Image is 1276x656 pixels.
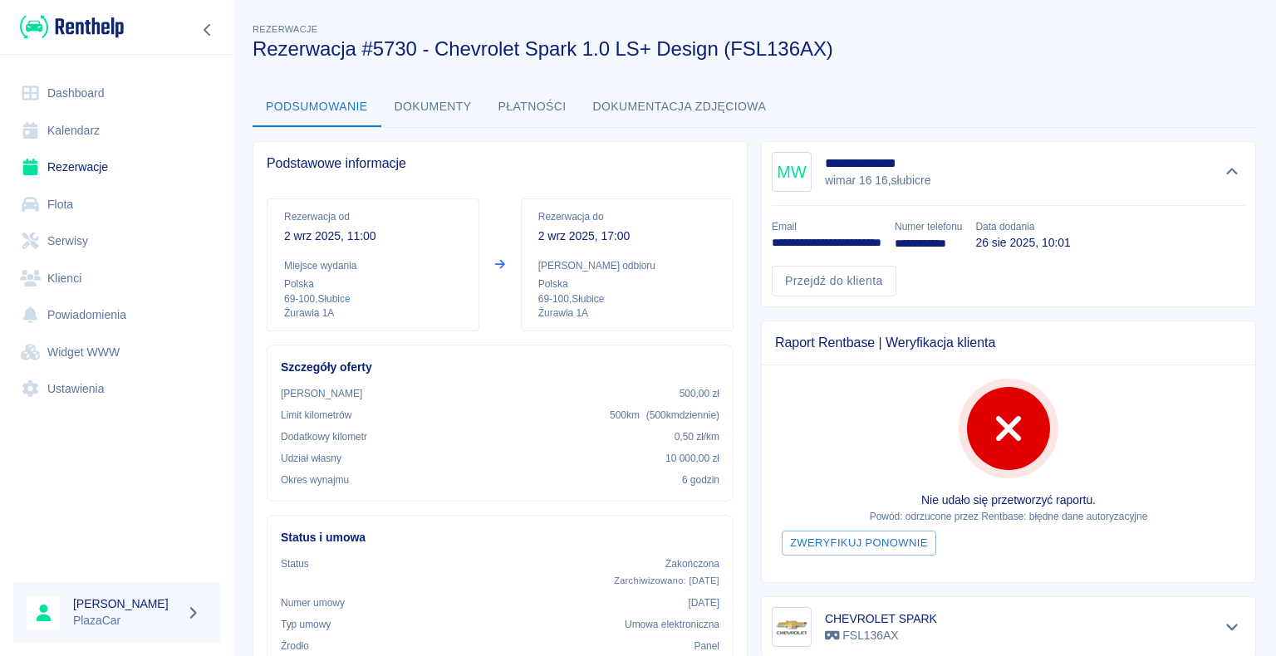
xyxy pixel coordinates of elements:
[610,408,719,423] p: 500 km
[538,277,716,291] p: Polska
[580,87,780,127] button: Dokumentacja zdjęciowa
[825,627,937,644] p: FSL136AX
[284,209,462,224] p: Rezerwacja od
[284,258,462,273] p: Miejsce wydania
[13,149,220,186] a: Rezerwacje
[281,429,367,444] p: Dodatkowy kilometr
[614,575,719,585] span: Zarchiwizowano: [DATE]
[281,617,331,632] p: Typ umowy
[775,335,1242,351] span: Raport Rentbase | Weryfikacja klienta
[13,370,220,408] a: Ustawienia
[772,266,896,296] a: Przejdź do klienta
[775,610,808,644] img: Image
[895,219,962,234] p: Numer telefonu
[13,13,124,41] a: Renthelp logo
[73,595,179,612] h6: [PERSON_NAME]
[775,492,1242,509] p: Nie udało się przetworzyć raportu.
[13,75,220,112] a: Dashboard
[538,228,716,245] p: 2 wrz 2025, 17:00
[538,306,716,321] p: Żurawia 1A
[665,451,719,466] p: 10 000,00 zł
[675,429,719,444] p: 0,50 zł /km
[538,291,716,306] p: 69-100 , Słubice
[13,296,220,334] a: Powiadomienia
[680,386,719,401] p: 500,00 zł
[281,472,349,487] p: Okres wynajmu
[284,306,462,321] p: Żurawia 1A
[1219,615,1246,639] button: Pokaż szczegóły
[281,595,345,610] p: Numer umowy
[13,223,220,260] a: Serwisy
[195,19,220,41] button: Zwiń nawigację
[682,472,719,487] p: 6 godzin
[538,209,716,224] p: Rezerwacja do
[772,152,812,192] div: MW
[73,612,179,629] p: PlazaCar
[538,258,716,273] p: [PERSON_NAME] odbioru
[281,451,341,466] p: Udział własny
[253,87,381,127] button: Podsumowanie
[13,112,220,149] a: Kalendarz
[281,639,309,654] p: Żrodło
[381,87,485,127] button: Dokumenty
[825,172,930,189] p: wimar 16 16 , słubicre
[975,219,1070,234] p: Data dodania
[253,37,1243,61] h3: Rezerwacja #5730 - Chevrolet Spark 1.0 LS+ Design (FSL136AX)
[13,186,220,223] a: Flota
[267,155,734,172] span: Podstawowe informacje
[281,556,309,571] p: Status
[281,408,351,423] p: Limit kilometrów
[20,13,124,41] img: Renthelp logo
[625,617,719,632] p: Umowa elektroniczna
[975,234,1070,252] p: 26 sie 2025, 10:01
[284,277,462,291] p: Polska
[694,639,720,654] p: Panel
[13,334,220,371] a: Widget WWW
[1219,160,1246,184] button: Ukryj szczegóły
[614,556,719,571] p: Zakończona
[281,359,719,376] h6: Szczegóły oferty
[775,509,1242,524] p: Powód: odrzucone przez Rentbase: błędne dane autoryzacyjne
[485,87,580,127] button: Płatności
[782,531,936,556] button: Zweryfikuj ponownie
[284,291,462,306] p: 69-100 , Słubice
[281,386,362,401] p: [PERSON_NAME]
[284,228,462,245] p: 2 wrz 2025, 11:00
[772,219,881,234] p: Email
[688,595,719,610] p: [DATE]
[253,24,317,34] span: Rezerwacje
[281,529,719,546] h6: Status i umowa
[646,409,719,421] span: ( 500 km dziennie )
[13,260,220,297] a: Klienci
[825,610,937,627] h6: CHEVROLET SPARK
